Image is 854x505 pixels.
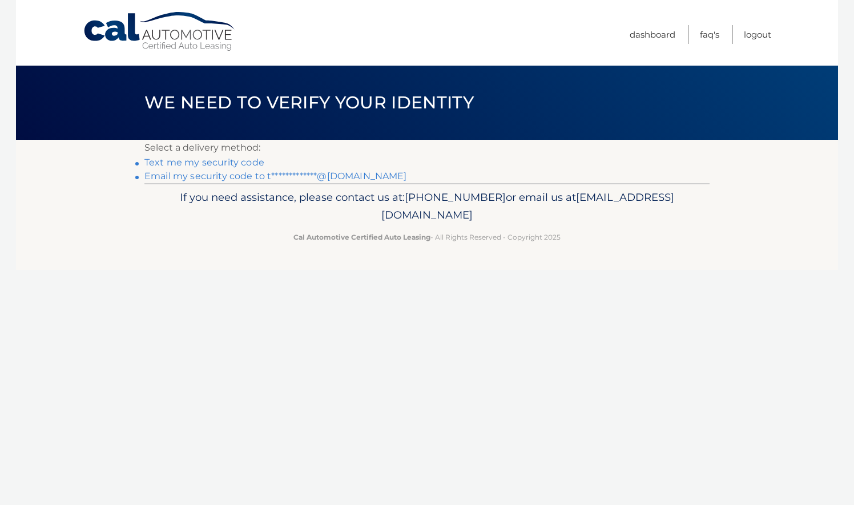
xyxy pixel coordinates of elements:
p: If you need assistance, please contact us at: or email us at [152,188,702,225]
span: [PHONE_NUMBER] [405,191,506,204]
a: FAQ's [700,25,719,44]
span: We need to verify your identity [144,92,474,113]
a: Dashboard [630,25,675,44]
a: Logout [744,25,771,44]
p: - All Rights Reserved - Copyright 2025 [152,231,702,243]
a: Text me my security code [144,157,264,168]
a: Cal Automotive [83,11,237,52]
p: Select a delivery method: [144,140,710,156]
strong: Cal Automotive Certified Auto Leasing [293,233,430,241]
